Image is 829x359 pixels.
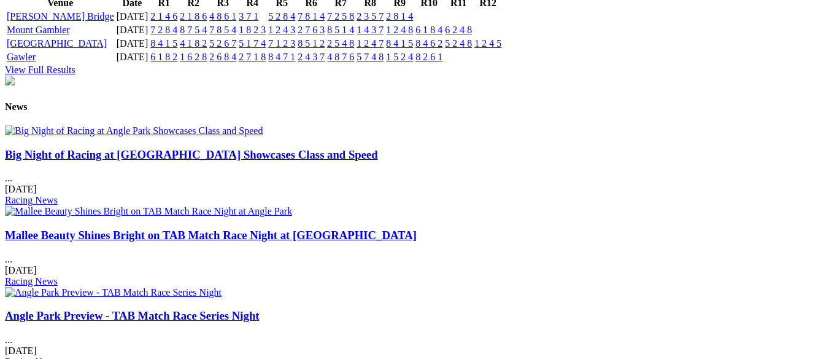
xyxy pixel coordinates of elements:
td: [DATE] [116,24,149,36]
a: 1 2 4 3 [268,25,295,35]
a: 7 8 1 4 [298,11,325,22]
a: 8 4 7 1 [268,52,295,62]
a: 7 1 2 3 [268,38,295,49]
a: Big Night of Racing at [GEOGRAPHIC_DATA] Showcases Class and Speed [5,148,378,161]
a: Racing News [5,276,58,286]
a: Gawler [7,52,36,62]
span: [DATE] [5,265,37,275]
h4: News [5,101,824,112]
a: 2 5 4 8 [327,38,354,49]
a: 5 2 8 4 [268,11,295,22]
a: Mallee Beauty Shines Bright on TAB Match Race Night at [GEOGRAPHIC_DATA] [5,229,417,242]
img: chasers_homepage.jpg [5,76,15,85]
span: [DATE] [5,345,37,356]
img: Angle Park Preview - TAB Match Race Series Night [5,287,222,298]
a: [PERSON_NAME] Bridge [7,11,114,22]
a: 2 8 1 4 [386,11,413,22]
a: 6 1 8 2 [150,52,177,62]
span: [DATE] [5,184,37,194]
a: 2 3 5 7 [357,11,384,22]
a: 7 8 5 4 [209,25,236,35]
a: 5 2 6 7 [209,38,236,49]
a: 5 7 4 8 [357,52,384,62]
a: 4 1 8 2 [180,38,207,49]
img: Mallee Beauty Shines Bright on TAB Match Race Night at Angle Park [5,206,292,217]
a: 2 7 6 3 [298,25,325,35]
a: 1 5 2 4 [386,52,413,62]
td: [DATE] [116,37,149,50]
a: 1 8 2 3 [239,25,266,35]
a: 1 2 4 8 [386,25,413,35]
a: 8 4 6 2 [415,38,442,49]
a: 8 4 1 5 [386,38,413,49]
a: 2 4 3 7 [298,52,325,62]
a: 2 7 1 8 [239,52,266,62]
a: Angle Park Preview - TAB Match Race Series Night [5,309,260,322]
a: 8 7 5 4 [180,25,207,35]
a: 1 2 4 7 [357,38,384,49]
div: ... [5,148,824,207]
a: 8 2 6 1 [415,52,442,62]
a: 1 4 3 7 [357,25,384,35]
a: [GEOGRAPHIC_DATA] [7,38,107,49]
a: 2 1 4 6 [150,11,177,22]
a: 3 7 1 [239,11,258,22]
a: 1 6 2 8 [180,52,207,62]
a: 8 4 1 5 [150,38,177,49]
td: [DATE] [116,51,149,63]
a: 4 8 6 1 [209,11,236,22]
a: 7 2 8 4 [150,25,177,35]
a: 7 2 5 8 [327,11,354,22]
a: 8 5 1 2 [298,38,325,49]
td: [DATE] [116,10,149,23]
img: Big Night of Racing at Angle Park Showcases Class and Speed [5,125,263,136]
a: 2 1 8 6 [180,11,207,22]
a: 1 2 4 5 [474,38,501,49]
a: 2 6 8 4 [209,52,236,62]
a: 8 5 1 4 [327,25,354,35]
a: 6 1 8 4 [415,25,442,35]
div: ... [5,229,824,287]
a: 5 1 7 4 [239,38,266,49]
a: 6 2 4 8 [445,25,472,35]
a: 5 2 4 8 [445,38,472,49]
a: 4 8 7 6 [327,52,354,62]
a: Mount Gambier [7,25,70,35]
a: View Full Results [5,65,75,75]
a: Racing News [5,195,58,205]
